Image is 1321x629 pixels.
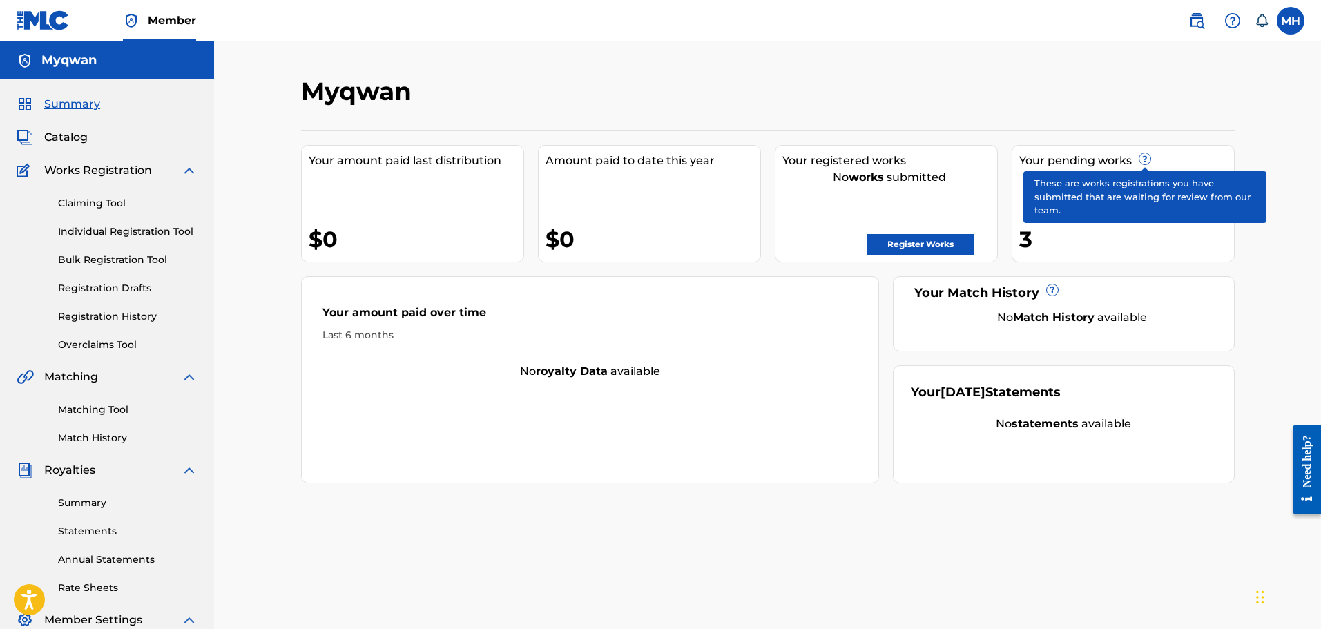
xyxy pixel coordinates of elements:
[1224,12,1241,29] img: help
[911,383,1061,402] div: Your Statements
[44,129,88,146] span: Catalog
[1252,563,1321,629] iframe: Chat Widget
[1282,414,1321,525] iframe: Resource Center
[1019,153,1234,169] div: Your pending works
[301,76,418,107] h2: Myqwan
[911,416,1217,432] div: No available
[17,129,33,146] img: Catalog
[44,369,98,385] span: Matching
[181,462,197,478] img: expand
[941,385,985,400] span: [DATE]
[322,304,858,328] div: Your amount paid over time
[1139,153,1150,164] span: ?
[17,52,33,69] img: Accounts
[17,369,34,385] img: Matching
[58,196,197,211] a: Claiming Tool
[123,12,139,29] img: Top Rightsholder
[58,403,197,417] a: Matching Tool
[1277,7,1304,35] div: User Menu
[849,171,884,184] strong: works
[17,612,33,628] img: Member Settings
[58,552,197,567] a: Annual Statements
[148,12,196,28] span: Member
[1256,577,1264,618] div: Drag
[181,612,197,628] img: expand
[309,153,523,169] div: Your amount paid last distribution
[17,162,35,179] img: Works Registration
[302,363,879,380] div: No available
[309,224,523,255] div: $0
[44,96,100,113] span: Summary
[1047,284,1058,296] span: ?
[181,162,197,179] img: expand
[44,612,142,628] span: Member Settings
[44,162,152,179] span: Works Registration
[867,234,974,255] a: Register Works
[1219,7,1246,35] div: Help
[322,328,858,342] div: Last 6 months
[17,10,70,30] img: MLC Logo
[58,431,197,445] a: Match History
[58,253,197,267] a: Bulk Registration Tool
[58,309,197,324] a: Registration History
[1013,311,1095,324] strong: Match History
[58,496,197,510] a: Summary
[1019,224,1234,255] div: 3
[17,129,88,146] a: CatalogCatalog
[58,581,197,595] a: Rate Sheets
[58,281,197,296] a: Registration Drafts
[41,52,97,68] h5: Myqwan
[58,524,197,539] a: Statements
[17,462,33,478] img: Royalties
[17,96,100,113] a: SummarySummary
[1188,12,1205,29] img: search
[546,224,760,255] div: $0
[782,169,997,186] div: No submitted
[58,224,197,239] a: Individual Registration Tool
[17,96,33,113] img: Summary
[546,153,760,169] div: Amount paid to date this year
[181,369,197,385] img: expand
[1255,14,1269,28] div: Notifications
[58,338,197,352] a: Overclaims Tool
[1183,7,1211,35] a: Public Search
[536,365,608,378] strong: royalty data
[44,462,95,478] span: Royalties
[911,284,1217,302] div: Your Match History
[782,153,997,169] div: Your registered works
[928,309,1217,326] div: No available
[1012,417,1079,430] strong: statements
